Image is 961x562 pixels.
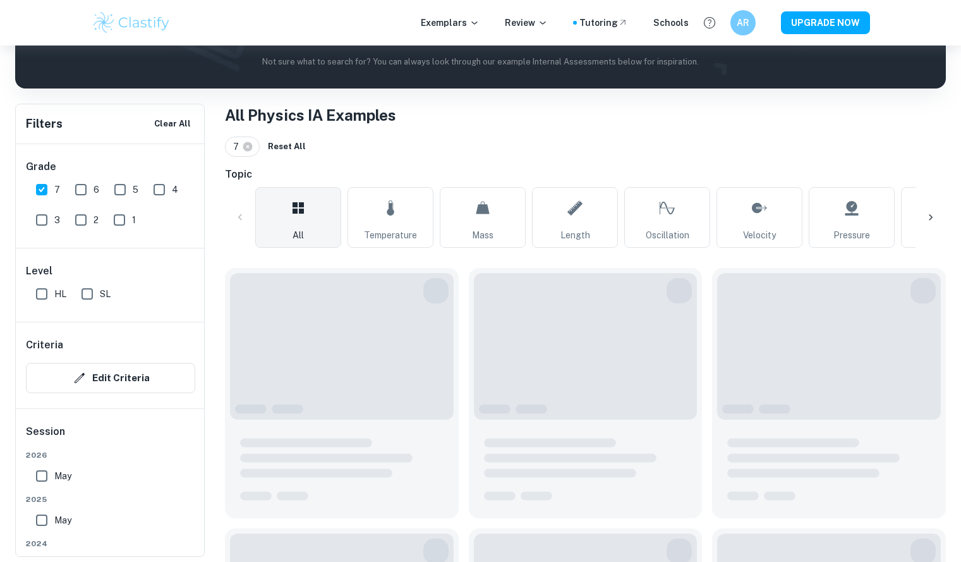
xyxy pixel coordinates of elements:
span: 4 [172,183,178,197]
span: SL [100,287,111,301]
a: Schools [653,16,689,30]
button: AR [730,10,756,35]
h1: All Physics IA Examples [225,104,946,126]
span: 1 [132,213,136,227]
h6: Topic [225,167,946,182]
button: UPGRADE NOW [781,11,870,34]
img: Clastify logo [92,10,172,35]
span: All [293,228,304,242]
span: 7 [233,140,245,154]
span: 5 [133,183,138,197]
div: 7 [225,137,260,157]
span: HL [54,287,66,301]
span: Oscillation [646,228,689,242]
span: Mass [472,228,493,242]
button: Edit Criteria [26,363,195,393]
h6: Criteria [26,338,63,353]
span: 2024 [26,538,195,549]
p: Review [505,16,548,30]
span: 7 [54,183,60,197]
span: Pressure [833,228,870,242]
span: 3 [54,213,60,227]
span: Temperature [364,228,417,242]
span: 2026 [26,449,195,461]
p: Not sure what to search for? You can always look through our example Internal Assessments below f... [25,56,936,68]
span: Velocity [743,228,776,242]
span: May [54,469,71,483]
p: Exemplars [421,16,480,30]
span: 2 [94,213,99,227]
span: 6 [94,183,99,197]
button: Clear All [151,114,194,133]
a: Tutoring [579,16,628,30]
h6: Grade [26,159,195,174]
button: Reset All [265,137,309,156]
span: May [54,513,71,527]
span: Length [560,228,590,242]
span: 2025 [26,494,195,505]
h6: Session [26,424,195,449]
h6: Filters [26,115,63,133]
button: Help and Feedback [699,12,720,34]
h6: AR [735,16,750,30]
h6: Level [26,264,195,279]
